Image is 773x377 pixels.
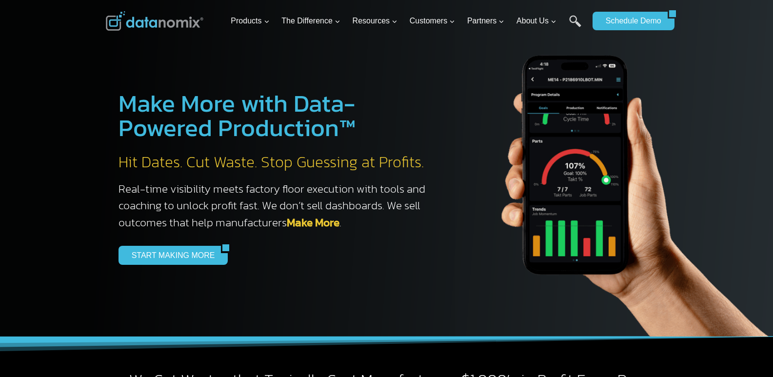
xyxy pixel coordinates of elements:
span: Partners [467,15,504,27]
span: The Difference [281,15,340,27]
a: Make More [287,214,339,231]
span: Resources [353,15,397,27]
a: Schedule Demo [593,12,668,30]
h1: Make More with Data-Powered Production™ [119,91,436,140]
img: Datanomix [106,11,203,31]
h3: Real-time visibility meets factory floor execution with tools and coaching to unlock profit fast.... [119,180,436,231]
span: Products [231,15,269,27]
iframe: Popup CTA [5,189,161,372]
a: Search [569,15,581,37]
h2: Hit Dates. Cut Waste. Stop Guessing at Profits. [119,152,436,173]
nav: Primary Navigation [227,5,588,37]
span: Customers [410,15,455,27]
span: About Us [516,15,556,27]
a: START MAKING MORE [119,246,221,264]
